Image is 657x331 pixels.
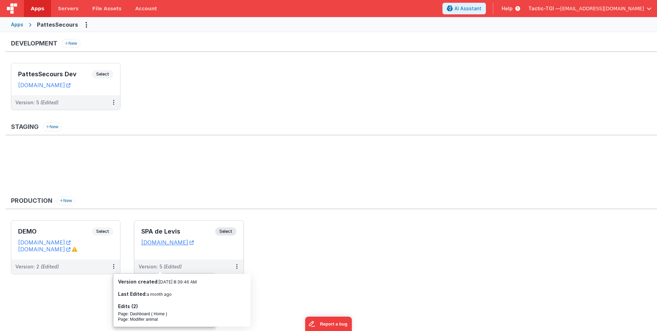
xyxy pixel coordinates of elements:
[92,70,113,78] span: Select
[41,264,59,269] span: (Edited)
[305,317,352,331] iframe: Marker.io feedback button
[58,5,78,12] span: Servers
[215,227,236,236] span: Select
[11,40,57,47] h3: Development
[18,228,92,235] h3: DEMO
[62,39,80,48] button: New
[92,227,113,236] span: Select
[118,291,246,297] h3: Last Edited:
[92,5,122,12] span: File Assets
[164,264,182,269] span: (Edited)
[15,263,59,270] div: Version: 2
[118,303,246,310] h3: Edits (2)
[454,5,481,12] span: AI Assistant
[442,3,486,14] button: AI Assistant
[141,239,194,246] a: [DOMAIN_NAME]
[118,311,246,317] div: Page: Dashboard ( Home )
[159,279,197,284] span: [DATE] 8:39:46 AM
[11,21,23,28] div: Apps
[147,292,172,297] span: a month ago
[40,100,59,105] span: (Edited)
[11,123,39,130] h3: Staging
[528,5,560,12] span: Tactic-TGI —
[11,197,52,204] h3: Production
[118,317,246,322] div: Page: Modifier animal
[81,19,92,30] button: Options
[18,246,70,253] a: [DOMAIN_NAME]
[18,239,70,246] a: [DOMAIN_NAME]
[118,278,246,285] h3: Version created:
[56,196,75,205] button: New
[141,228,215,235] h3: SPA de Levis
[43,122,62,131] button: New
[18,71,92,78] h3: PattesSecours Dev
[15,99,59,106] div: Version: 5
[37,21,78,29] div: PattesSecours
[528,5,652,12] button: Tactic-TGI — [EMAIL_ADDRESS][DOMAIN_NAME]
[18,82,70,89] a: [DOMAIN_NAME]
[502,5,513,12] span: Help
[139,263,182,270] div: Version: 5
[31,5,44,12] span: Apps
[560,5,644,12] span: [EMAIL_ADDRESS][DOMAIN_NAME]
